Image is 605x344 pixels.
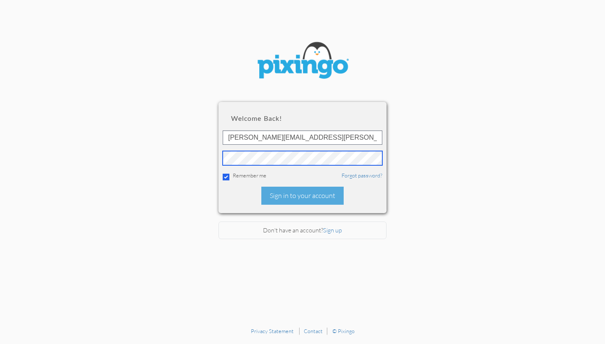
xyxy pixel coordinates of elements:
img: pixingo logo [252,38,353,85]
div: Remember me [223,172,382,180]
a: Sign up [323,227,342,234]
a: Privacy Statement [251,328,294,334]
a: Contact [304,328,323,334]
input: ID or Email [223,130,382,145]
h2: Welcome back! [231,115,374,122]
a: Forgot password? [342,172,382,179]
a: © Pixingo [332,328,355,334]
div: Sign in to your account [261,187,344,205]
div: Don't have an account? [218,222,387,240]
